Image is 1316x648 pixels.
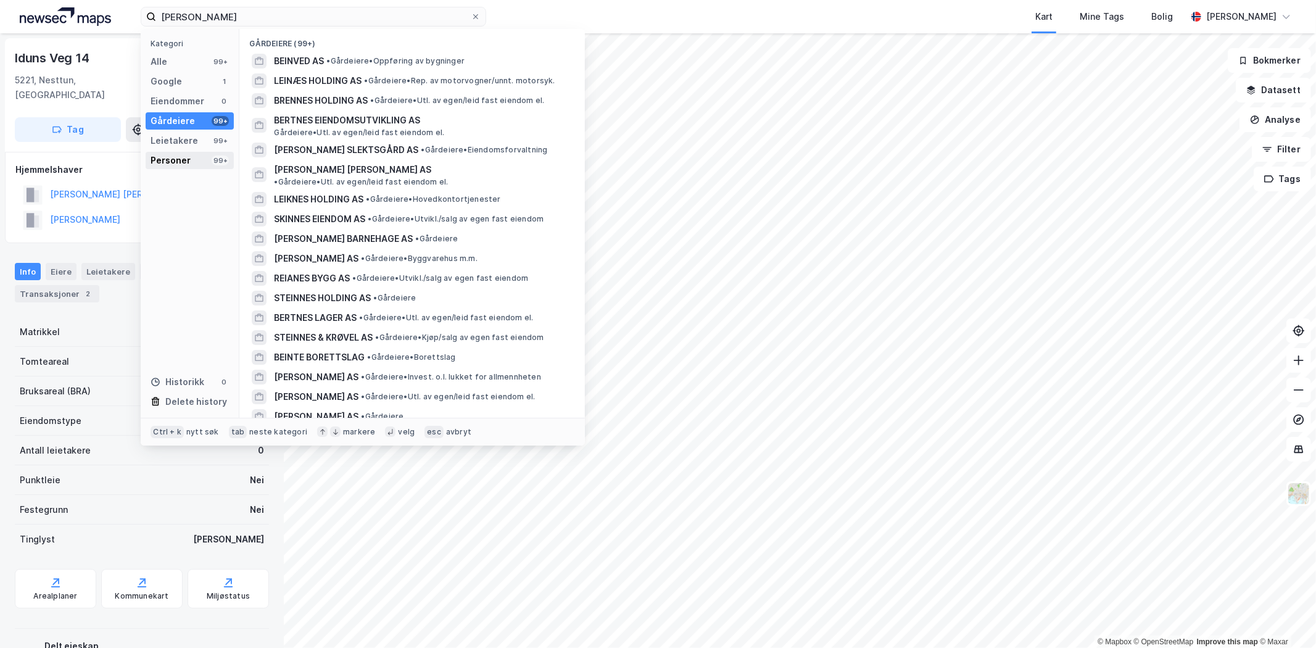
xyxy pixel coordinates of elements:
div: Leietakere [81,263,135,280]
div: Gårdeiere (99+) [239,29,585,51]
span: • [361,392,365,401]
span: Gårdeiere • Utl. av egen/leid fast eiendom el. [361,392,535,402]
img: Z [1287,482,1310,505]
span: • [421,145,424,154]
div: Bolig [1151,9,1173,24]
div: Info [15,263,41,280]
span: BEINVED AS [274,54,324,69]
span: Gårdeiere • Hovedkontortjenester [366,194,500,204]
span: • [274,177,278,186]
div: Google [151,74,182,89]
div: Kategori [151,39,234,48]
span: [PERSON_NAME] [PERSON_NAME] AS [274,162,431,177]
span: • [367,352,371,362]
div: Punktleie [20,473,60,488]
div: Mine Tags [1080,9,1124,24]
div: Nei [250,502,264,517]
button: Bokmerker [1228,48,1311,73]
div: Datasett [140,263,186,280]
div: velg [398,427,415,437]
div: [PERSON_NAME] [193,532,264,547]
span: Gårdeiere • Byggvarehus m.m. [361,254,477,264]
span: STEINNES HOLDING AS [274,291,371,305]
div: 0 [219,377,229,387]
button: Tags [1254,167,1311,191]
div: 1 [219,77,229,86]
div: Eiendomstype [20,413,81,428]
div: Delete history [165,394,227,409]
div: Tomteareal [20,354,69,369]
div: Leietakere [151,133,198,148]
span: Gårdeiere • Utl. av egen/leid fast eiendom el. [370,96,544,106]
span: SKINNES EIENDOM AS [274,212,365,226]
div: Festegrunn [20,502,68,517]
span: Gårdeiere • Kjøp/salg av egen fast eiendom [375,333,544,343]
div: neste kategori [249,427,307,437]
span: • [370,96,374,105]
div: markere [343,427,375,437]
div: Eiendommer [151,94,204,109]
span: Gårdeiere • Oppføring av bygninger [326,56,465,66]
div: Miljøstatus [207,591,250,601]
div: Bruksareal (BRA) [20,384,91,399]
button: Tag [15,117,121,142]
img: logo.a4113a55bc3d86da70a041830d287a7e.svg [20,7,111,26]
span: [PERSON_NAME] SLEKTSGÅRD AS [274,143,418,157]
span: [PERSON_NAME] AS [274,370,358,384]
span: [PERSON_NAME] AS [274,389,358,404]
div: Nei [250,473,264,488]
div: 5221, Nesttun, [GEOGRAPHIC_DATA] [15,73,154,102]
div: 0 [219,96,229,106]
div: Gårdeiere [151,114,195,128]
span: Gårdeiere • Utvikl./salg av egen fast eiendom [352,273,528,283]
div: Antall leietakere [20,443,91,458]
div: Matrikkel [20,325,60,339]
div: Kommunekart [115,591,168,601]
a: Mapbox [1098,638,1132,646]
span: • [359,313,363,322]
div: Tinglyst [20,532,55,547]
span: • [352,273,356,283]
span: Gårdeiere • Utvikl./salg av egen fast eiendom [368,214,544,224]
span: Gårdeiere [373,293,416,303]
span: • [375,333,379,342]
span: • [361,372,365,381]
span: [PERSON_NAME] AS [274,409,358,424]
div: Kart [1035,9,1053,24]
span: Gårdeiere [415,234,458,244]
span: Gårdeiere • Utl. av egen/leid fast eiendom el. [359,313,533,323]
div: esc [424,426,444,438]
div: Personer [151,153,191,168]
div: Historikk [151,375,204,389]
div: 99+ [212,136,229,146]
span: • [415,234,419,243]
span: [PERSON_NAME] BARNEHAGE AS [274,231,413,246]
input: Søk på adresse, matrikkel, gårdeiere, leietakere eller personer [156,7,471,26]
button: Analyse [1239,107,1311,132]
div: Ctrl + k [151,426,184,438]
button: Filter [1252,137,1311,162]
span: BEINTE BORETTSLAG [274,350,365,365]
a: Improve this map [1197,638,1258,646]
button: Datasett [1236,78,1311,102]
div: Transaksjoner [15,285,99,302]
span: [PERSON_NAME] AS [274,251,358,266]
div: 0 [258,443,264,458]
span: Gårdeiere • Rep. av motorvogner/unnt. motorsyk. [364,76,555,86]
span: • [373,293,377,302]
div: 99+ [212,57,229,67]
div: nytt søk [186,427,219,437]
span: REIANES BYGG AS [274,271,350,286]
span: BRENNES HOLDING AS [274,93,368,108]
span: BERTNES LAGER AS [274,310,357,325]
span: Gårdeiere • Borettslag [367,352,455,362]
span: LEINÆS HOLDING AS [274,73,362,88]
div: 99+ [212,116,229,126]
span: • [364,76,368,85]
div: tab [229,426,247,438]
span: Gårdeiere • Invest. o.l. lukket for allmennheten [361,372,540,382]
span: • [366,194,370,204]
div: Kontrollprogram for chat [1254,589,1316,648]
span: Gårdeiere • Utl. av egen/leid fast eiendom el. [274,128,444,138]
span: • [361,254,365,263]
